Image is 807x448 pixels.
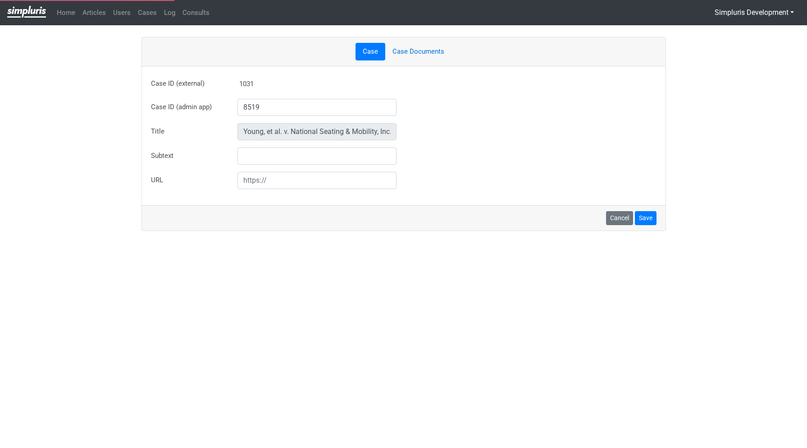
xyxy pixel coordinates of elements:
img: Privacy-class-action [7,6,46,18]
label: Title [144,123,231,140]
a: Cancel [606,211,633,225]
button: Save [635,211,657,225]
a: Consults [179,4,213,22]
a: Cases [134,4,160,22]
button: Simpluris Development [709,4,800,21]
label: URL [144,172,231,189]
label: Case ID (admin app) [144,99,231,116]
span: 1031 [239,80,254,88]
a: Users [109,4,134,22]
a: Case Documents [385,43,451,60]
a: Articles [79,4,109,22]
a: Home [53,4,79,22]
input: https:// [237,172,397,189]
label: Subtext [144,148,231,165]
a: Log [160,4,179,22]
label: Case ID (external) [144,75,231,92]
a: Case [356,43,385,60]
